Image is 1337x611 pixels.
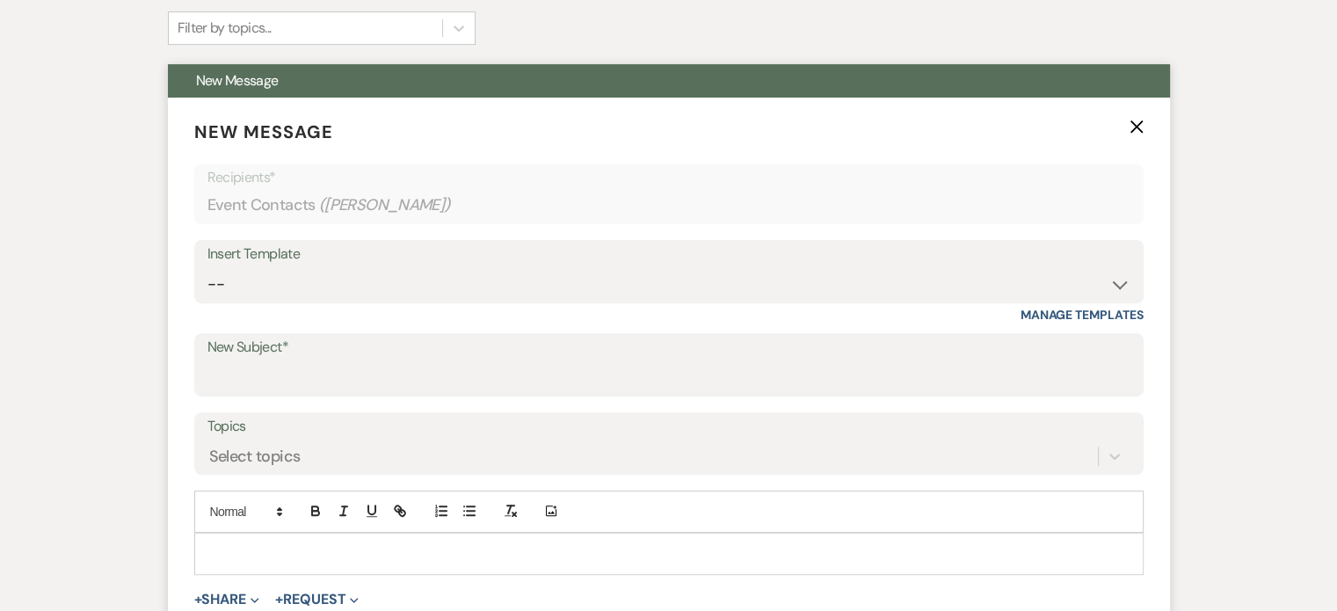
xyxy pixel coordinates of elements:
[207,242,1130,267] div: Insert Template
[1021,307,1144,323] a: Manage Templates
[194,593,202,607] span: +
[319,193,451,217] span: ( [PERSON_NAME] )
[275,593,283,607] span: +
[207,188,1130,222] div: Event Contacts
[275,593,359,607] button: Request
[194,593,260,607] button: Share
[207,166,1130,189] p: Recipients*
[196,71,279,90] span: New Message
[194,120,333,143] span: New Message
[207,414,1130,440] label: Topics
[209,444,301,468] div: Select topics
[207,335,1130,360] label: New Subject*
[178,18,272,39] div: Filter by topics...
